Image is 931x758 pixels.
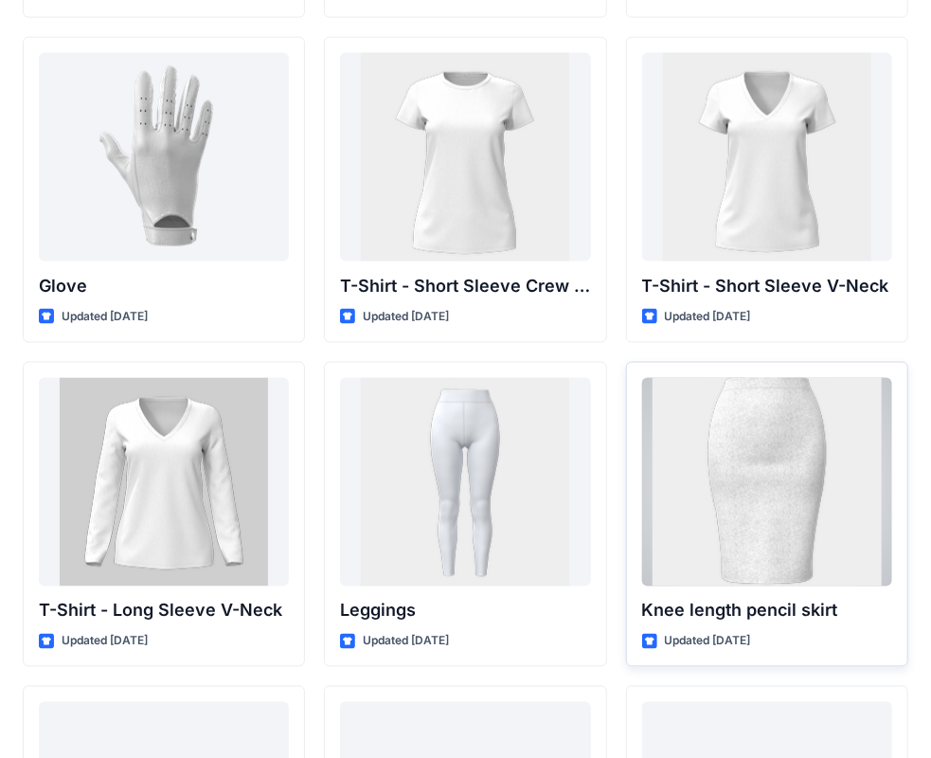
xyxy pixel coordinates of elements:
p: Updated [DATE] [62,632,148,652]
p: Glove [39,273,289,299]
p: Updated [DATE] [363,632,449,652]
p: Updated [DATE] [665,632,751,652]
p: Leggings [340,598,590,624]
p: Knee length pencil skirt [642,598,892,624]
p: T-Shirt - Short Sleeve Crew Neck [340,273,590,299]
p: T-Shirt - Short Sleeve V-Neck [642,273,892,299]
a: T-Shirt - Short Sleeve Crew Neck [340,53,590,262]
p: Updated [DATE] [363,307,449,327]
a: Knee length pencil skirt [642,378,892,587]
p: Updated [DATE] [665,307,751,327]
a: T-Shirt - Long Sleeve V-Neck [39,378,289,587]
a: Glove [39,53,289,262]
a: T-Shirt - Short Sleeve V-Neck [642,53,892,262]
p: Updated [DATE] [62,307,148,327]
a: Leggings [340,378,590,587]
p: T-Shirt - Long Sleeve V-Neck [39,598,289,624]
